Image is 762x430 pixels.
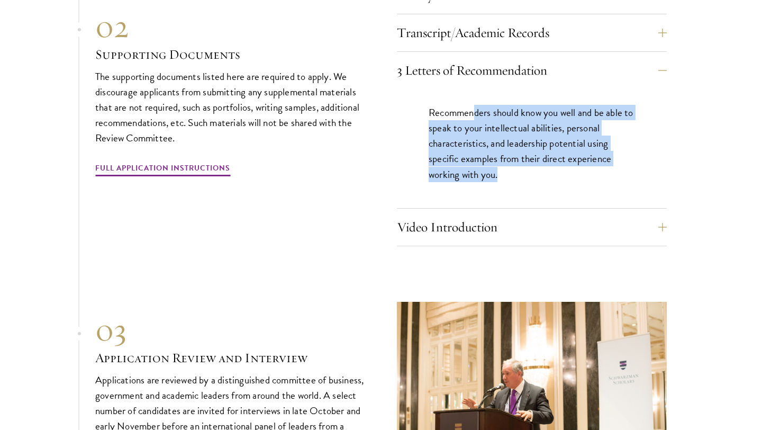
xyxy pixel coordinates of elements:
[397,20,667,46] button: Transcript/Academic Records
[397,58,667,83] button: 3 Letters of Recommendation
[95,311,365,349] div: 03
[95,7,365,46] div: 02
[95,69,365,146] p: The supporting documents listed here are required to apply. We discourage applicants from submitt...
[397,214,667,240] button: Video Introduction
[429,105,635,182] p: Recommenders should know you well and be able to speak to your intellectual abilities, personal c...
[95,349,365,367] h3: Application Review and Interview
[95,162,230,178] a: Full Application Instructions
[95,46,365,64] h3: Supporting Documents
